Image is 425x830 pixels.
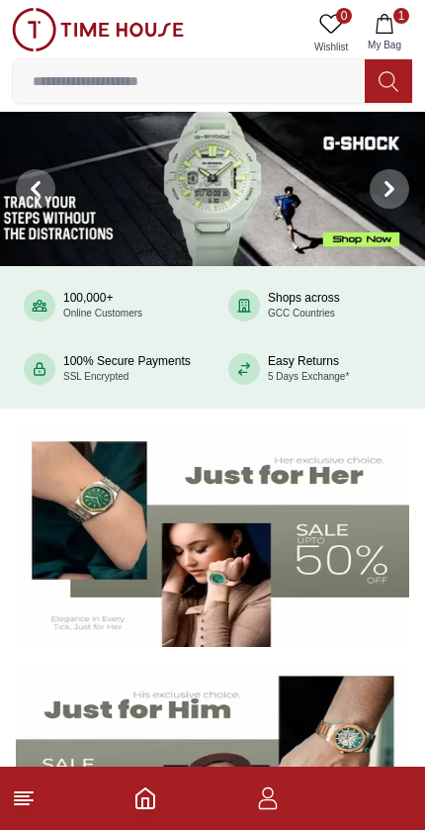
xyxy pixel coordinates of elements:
[306,40,356,54] span: Wishlist
[268,371,349,382] span: 5 Days Exchange*
[360,38,409,52] span: My Bag
[268,354,349,384] div: Easy Returns
[16,428,409,647] img: Women's Watches Banner
[63,291,142,321] div: 100,000+
[133,786,157,810] a: Home
[63,371,128,382] span: SSL Encrypted
[268,308,335,319] span: GCC Countries
[393,8,409,24] span: 1
[268,291,340,321] div: Shops across
[63,354,191,384] div: 100% Secure Payments
[356,8,413,58] button: 1My Bag
[63,308,142,319] span: Online Customers
[306,8,356,58] a: 0Wishlist
[336,8,352,24] span: 0
[12,8,184,51] img: ...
